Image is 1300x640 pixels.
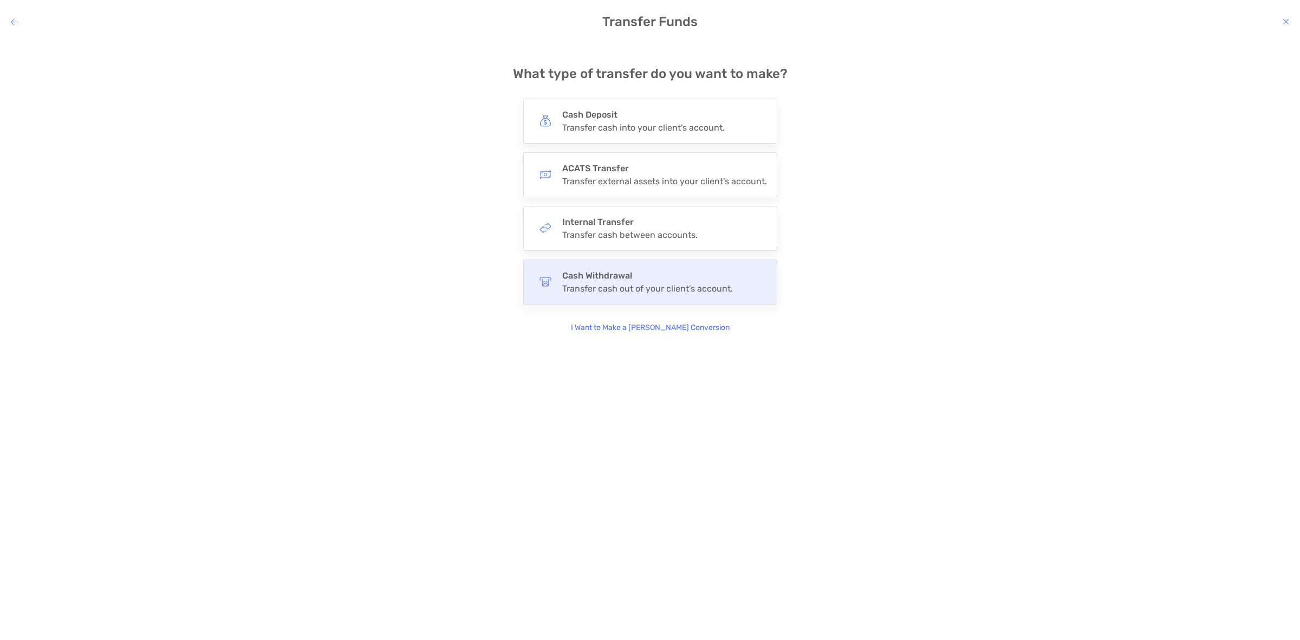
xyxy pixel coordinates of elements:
[539,276,551,288] img: button icon
[539,222,551,234] img: button icon
[562,176,767,186] div: Transfer external assets into your client's account.
[562,270,733,281] h4: Cash Withdrawal
[571,322,730,334] p: I Want to Make a [PERSON_NAME] Conversion
[562,283,733,294] div: Transfer cash out of your client's account.
[562,109,725,120] h4: Cash Deposit
[539,169,551,180] img: button icon
[513,66,788,81] h4: What type of transfer do you want to make?
[562,230,698,240] div: Transfer cash between accounts.
[539,115,551,127] img: button icon
[562,217,698,227] h4: Internal Transfer
[562,122,725,133] div: Transfer cash into your client's account.
[562,163,767,173] h4: ACATS Transfer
